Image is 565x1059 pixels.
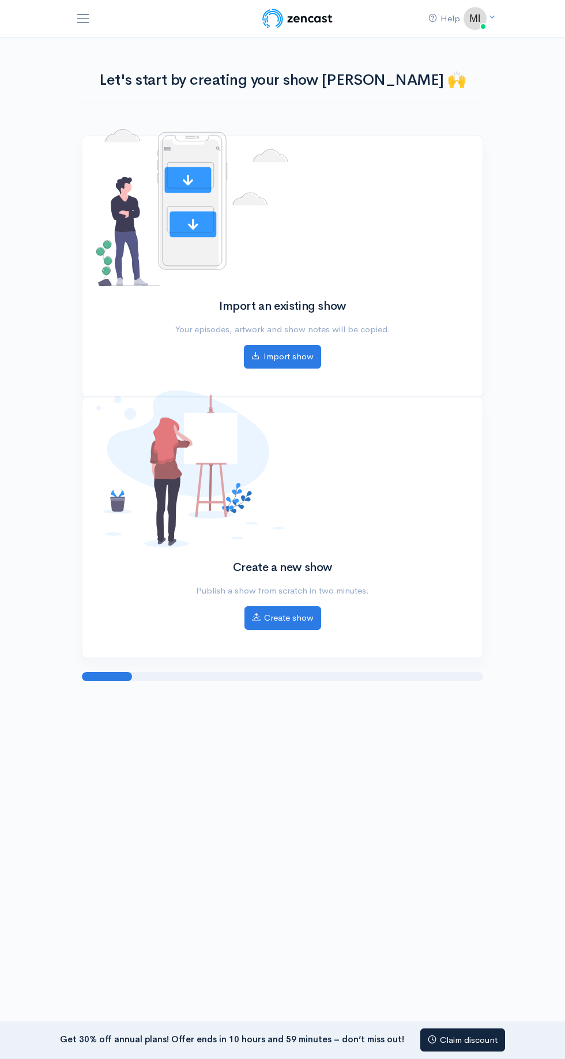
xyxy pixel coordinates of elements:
[464,7,487,30] img: ...
[60,1033,404,1044] strong: Get 30% off annual plans! Offer ends in 10 hours and 59 minutes – don’t miss out!
[244,345,321,369] a: Import show
[96,323,469,336] p: Your episodes, artwork and show notes will be copied.
[82,72,483,89] h1: Let's start by creating your show [PERSON_NAME] 🙌
[419,7,469,30] a: Help
[96,561,469,574] h2: Create a new show
[244,606,321,630] a: Create show
[526,1020,553,1047] iframe: gist-messenger-bubble-iframe
[96,390,284,547] img: No shows added
[420,1028,505,1052] a: Claim discount
[75,8,91,29] button: Toggle navigation
[96,129,288,286] img: No shows added
[261,7,334,30] img: ZenCast Logo
[96,584,469,598] p: Publish a show from scratch in two minutes.
[96,300,469,313] h2: Import an existing show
